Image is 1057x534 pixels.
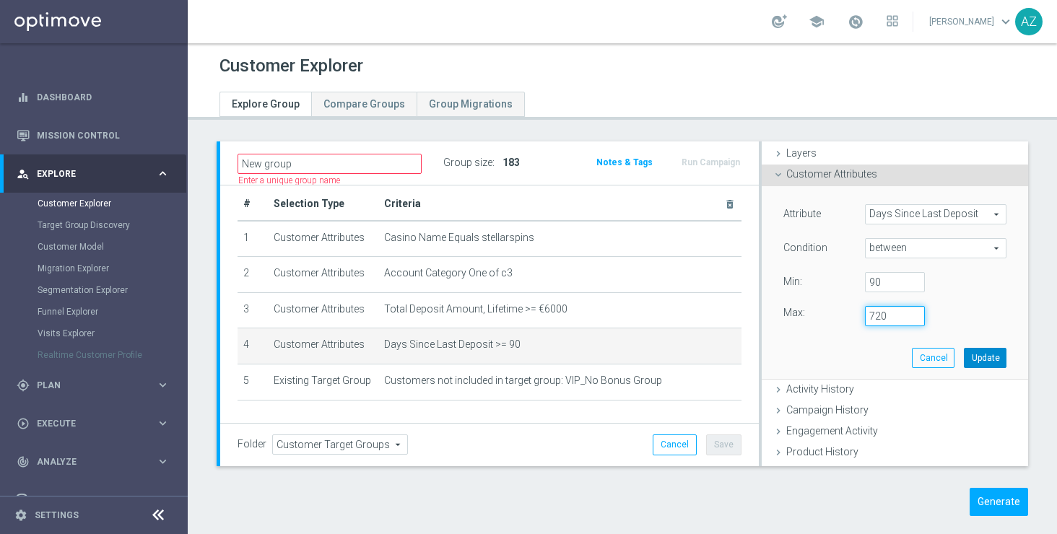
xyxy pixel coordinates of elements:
[38,284,150,296] a: Segmentation Explorer
[16,92,170,103] button: equalizer Dashboard
[17,494,156,507] div: Data Studio
[17,417,156,430] div: Execute
[17,91,30,104] i: equalizer
[38,219,150,231] a: Target Group Discovery
[238,257,268,293] td: 2
[786,425,878,437] span: Engagement Activity
[14,509,27,522] i: settings
[268,292,379,328] td: Customer Attributes
[238,154,422,174] input: Enter a name for this target group
[384,267,513,279] span: Account Category One of c3
[970,488,1028,516] button: Generate
[268,188,379,221] th: Selection Type
[17,78,170,116] div: Dashboard
[16,380,170,391] button: gps_fixed Plan keyboard_arrow_right
[37,116,170,154] a: Mission Control
[809,14,825,30] span: school
[786,383,854,395] span: Activity History
[724,198,736,210] i: delete_forever
[156,167,170,180] i: keyboard_arrow_right
[786,404,869,416] span: Campaign History
[38,258,186,279] div: Migration Explorer
[384,338,521,351] span: Days Since Last Deposit >= 90
[238,328,268,364] td: 4
[238,221,268,257] td: 1
[268,328,379,364] td: Customer Attributes
[268,364,379,400] td: Existing Target Group
[783,208,821,219] lable: Attribute
[38,236,186,258] div: Customer Model
[16,456,170,468] button: track_changes Analyze keyboard_arrow_right
[17,167,156,180] div: Explore
[786,147,817,159] span: Layers
[156,493,170,507] i: keyboard_arrow_right
[38,344,186,366] div: Realtime Customer Profile
[238,292,268,328] td: 3
[783,275,802,288] label: Min:
[38,323,186,344] div: Visits Explorer
[156,416,170,430] i: keyboard_arrow_right
[37,170,156,178] span: Explore
[268,221,379,257] td: Customer Attributes
[38,301,186,323] div: Funnel Explorer
[1015,8,1043,35] div: AZ
[786,446,858,458] span: Product History
[16,168,170,180] button: person_search Explore keyboard_arrow_right
[783,242,827,253] lable: Condition
[17,116,170,154] div: Mission Control
[38,198,150,209] a: Customer Explorer
[492,157,495,169] label: :
[653,434,697,455] button: Cancel
[384,232,534,244] span: Casino Name Equals stellarspins
[38,279,186,301] div: Segmentation Explorer
[928,11,1015,32] a: [PERSON_NAME]keyboard_arrow_down
[384,198,421,209] span: Criteria
[17,167,30,180] i: person_search
[16,130,170,141] button: Mission Control
[912,348,954,368] button: Cancel
[16,418,170,429] button: play_circle_outline Execute keyboard_arrow_right
[238,175,340,187] label: Enter a unique group name
[38,214,186,236] div: Target Group Discovery
[443,157,492,169] label: Group size
[268,257,379,293] td: Customer Attributes
[35,511,79,520] a: Settings
[38,306,150,318] a: Funnel Explorer
[37,458,156,466] span: Analyze
[503,157,520,168] span: 183
[238,364,268,400] td: 5
[156,378,170,392] i: keyboard_arrow_right
[219,56,363,76] h1: Customer Explorer
[998,14,1014,30] span: keyboard_arrow_down
[37,381,156,390] span: Plan
[706,434,741,455] button: Save
[17,379,156,392] div: Plan
[17,417,30,430] i: play_circle_outline
[964,348,1006,368] button: Update
[38,193,186,214] div: Customer Explorer
[38,241,150,253] a: Customer Model
[323,98,405,110] span: Compare Groups
[37,78,170,116] a: Dashboard
[232,98,300,110] span: Explore Group
[429,98,513,110] span: Group Migrations
[16,494,170,506] button: Data Studio keyboard_arrow_right
[17,455,156,468] div: Analyze
[37,419,156,428] span: Execute
[38,263,150,274] a: Migration Explorer
[38,328,150,339] a: Visits Explorer
[238,438,266,450] label: Folder
[17,379,30,392] i: gps_fixed
[384,303,567,315] span: Total Deposit Amount, Lifetime >= €6000
[786,168,877,180] span: Customer Attributes
[783,306,805,319] label: Max:
[238,188,268,221] th: #
[595,154,654,170] button: Notes & Tags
